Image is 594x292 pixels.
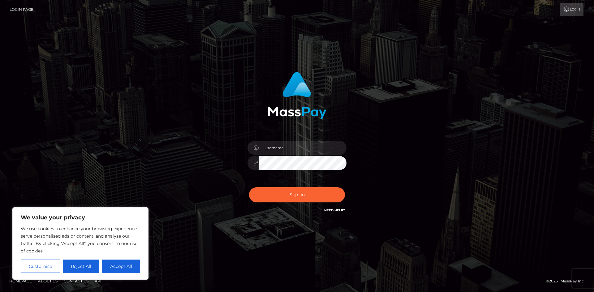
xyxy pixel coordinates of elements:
[10,3,33,16] a: Login Page
[12,207,148,280] div: We value your privacy
[324,208,345,212] a: Need Help?
[249,187,345,202] button: Sign in
[92,276,104,286] a: API
[259,141,346,155] input: Username...
[102,260,140,273] button: Accept All
[21,260,60,273] button: Customise
[560,3,583,16] a: Login
[36,276,60,286] a: About Us
[7,276,34,286] a: Homepage
[21,214,140,221] p: We value your privacy
[63,260,100,273] button: Reject All
[268,72,326,119] img: MassPay Login
[61,276,91,286] a: Contact Us
[546,278,589,285] div: © 2025 , MassPay Inc.
[21,225,140,255] p: We use cookies to enhance your browsing experience, serve personalised ads or content, and analys...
